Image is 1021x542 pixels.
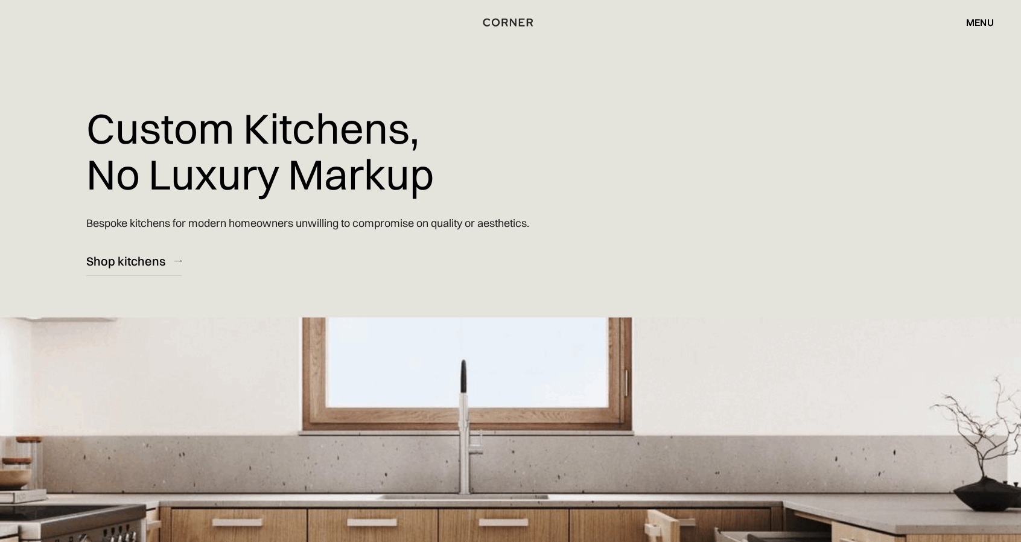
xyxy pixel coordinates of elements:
div: menu [966,18,994,27]
p: Bespoke kitchens for modern homeowners unwilling to compromise on quality or aesthetics. [86,206,529,240]
h1: Custom Kitchens, No Luxury Markup [86,97,434,206]
div: Shop kitchens [86,253,165,269]
a: Shop kitchens [86,246,182,276]
a: home [470,14,552,30]
div: menu [954,12,994,33]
